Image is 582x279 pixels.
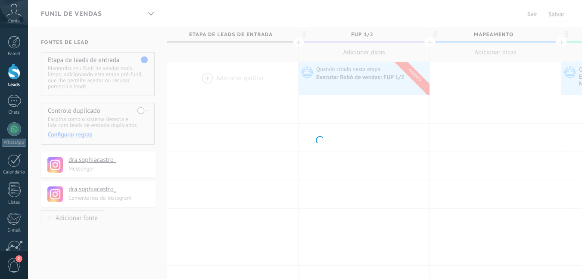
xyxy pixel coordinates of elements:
div: Chats [2,110,27,115]
span: Conta [8,19,20,24]
span: 2 [16,255,22,262]
div: E-mail [2,228,27,233]
div: Listas [2,200,27,205]
div: WhatsApp [2,139,26,147]
div: Painel [2,51,27,57]
div: Calendário [2,170,27,175]
div: Leads [2,82,27,88]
